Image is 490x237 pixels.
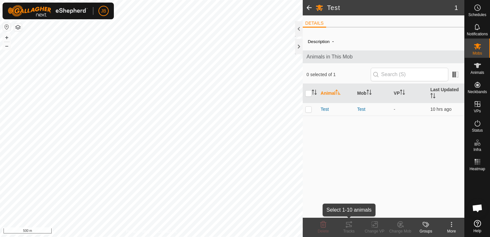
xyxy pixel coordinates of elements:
[3,23,11,31] button: Reset Map
[468,13,486,17] span: Schedules
[472,128,483,132] span: Status
[473,148,481,152] span: Infra
[101,8,106,14] span: JB
[335,91,341,96] p-sorticon: Activate to sort
[308,39,330,44] label: Description
[303,20,326,28] li: DETAILS
[321,106,329,113] span: Test
[3,42,11,50] button: –
[430,107,452,112] span: 20 Sept 2025, 12:40 am
[439,228,464,234] div: More
[362,228,387,234] div: Change VP
[318,229,329,233] span: Delete
[469,167,485,171] span: Heatmap
[312,91,317,96] p-sorticon: Activate to sort
[336,228,362,234] div: Tracks
[391,84,428,103] th: VP
[14,23,22,31] button: Map Layers
[394,107,395,112] app-display-virtual-paddock-transition: -
[465,217,490,235] a: Help
[318,84,355,103] th: Animal
[158,229,177,234] a: Contact Us
[470,71,484,75] span: Animals
[3,34,11,41] button: +
[327,4,454,12] h2: Test
[454,3,458,13] span: 1
[371,68,448,81] input: Search (S)
[468,90,487,94] span: Neckbands
[126,229,150,234] a: Privacy Policy
[473,51,482,55] span: Mobs
[307,71,371,78] span: 0 selected of 1
[8,5,88,17] img: Gallagher Logo
[474,109,481,113] span: VPs
[473,229,481,233] span: Help
[367,91,372,96] p-sorticon: Activate to sort
[430,94,435,99] p-sorticon: Activate to sort
[428,84,464,103] th: Last Updated
[355,84,391,103] th: Mob
[307,53,460,61] span: Animals in This Mob
[357,106,389,113] div: Test
[400,91,405,96] p-sorticon: Activate to sort
[467,32,488,36] span: Notifications
[413,228,439,234] div: Groups
[330,36,336,47] span: -
[468,198,487,218] div: Open chat
[387,228,413,234] div: Change Mob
